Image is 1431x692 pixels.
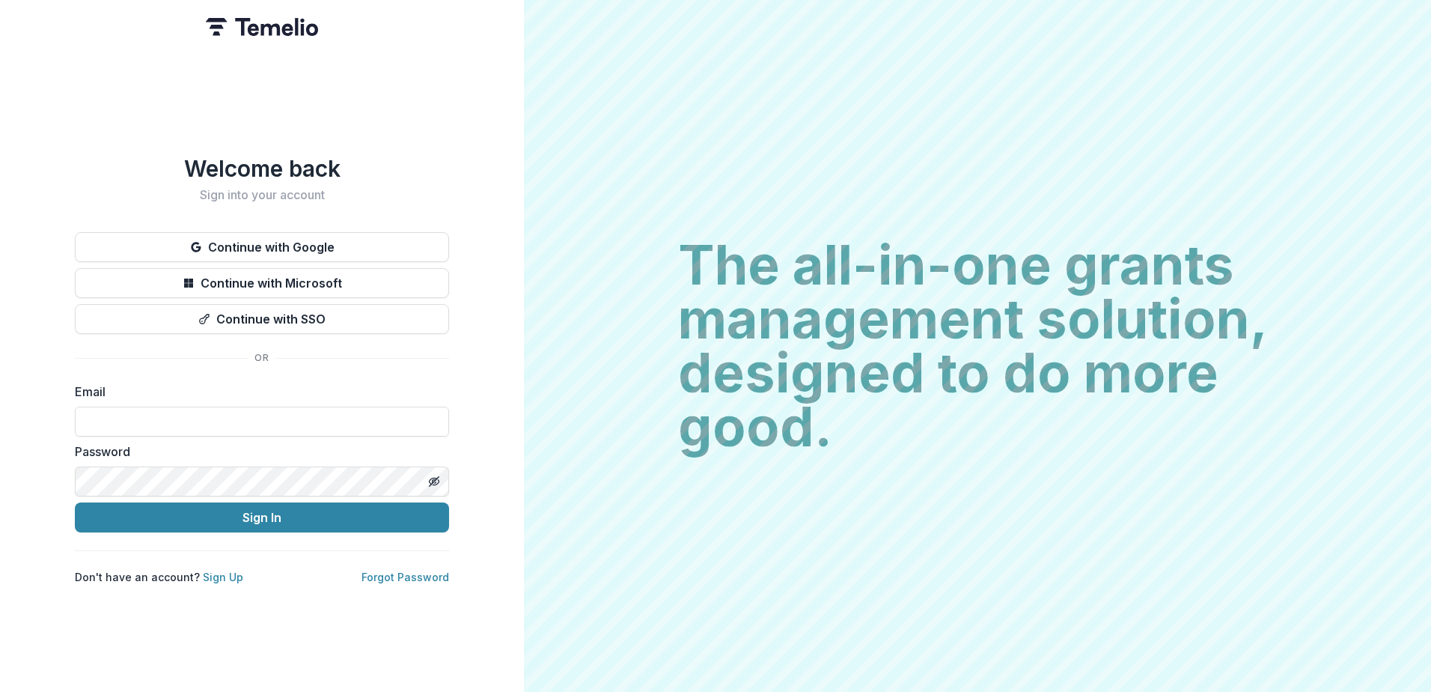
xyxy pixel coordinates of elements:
a: Sign Up [203,571,243,583]
label: Password [75,443,440,461]
button: Toggle password visibility [422,470,446,494]
img: Temelio [206,18,318,36]
h1: Welcome back [75,155,449,182]
button: Sign In [75,503,449,532]
button: Continue with Google [75,232,449,262]
h2: Sign into your account [75,188,449,202]
a: Forgot Password [361,571,449,583]
label: Email [75,383,440,401]
p: Don't have an account? [75,569,243,585]
button: Continue with SSO [75,304,449,334]
button: Continue with Microsoft [75,268,449,298]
